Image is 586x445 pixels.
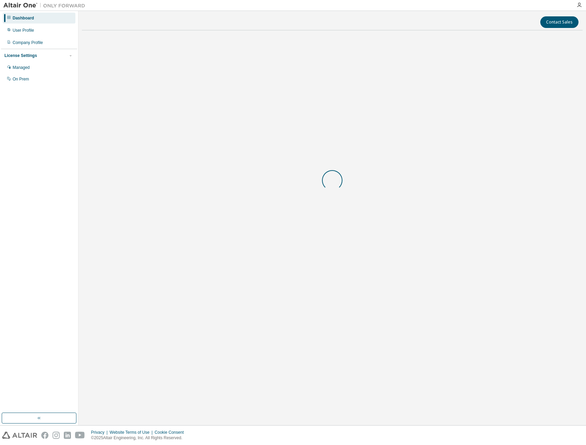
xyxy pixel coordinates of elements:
[13,76,29,82] div: On Prem
[75,432,85,439] img: youtube.svg
[13,65,30,70] div: Managed
[3,2,89,9] img: Altair One
[13,40,43,45] div: Company Profile
[4,53,37,58] div: License Settings
[53,432,60,439] img: instagram.svg
[13,28,34,33] div: User Profile
[41,432,48,439] img: facebook.svg
[91,435,188,441] p: © 2025 Altair Engineering, Inc. All Rights Reserved.
[13,15,34,21] div: Dashboard
[540,16,578,28] button: Contact Sales
[109,430,155,435] div: Website Terms of Use
[2,432,37,439] img: altair_logo.svg
[155,430,188,435] div: Cookie Consent
[64,432,71,439] img: linkedin.svg
[91,430,109,435] div: Privacy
